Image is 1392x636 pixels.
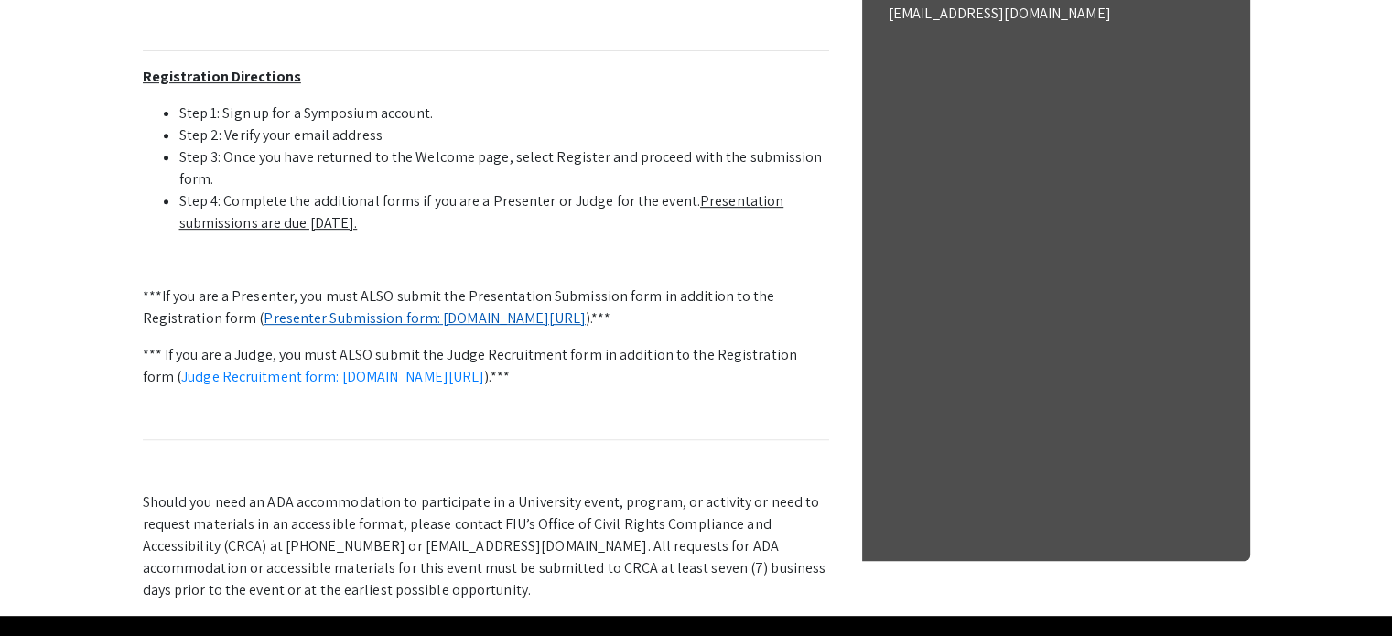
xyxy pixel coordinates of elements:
[143,491,829,601] p: Should you need an ADA accommodation to participate in a University event, program, or activity o...
[179,191,784,232] u: Presentation submissions are due [DATE].
[143,344,829,388] p: *** If you are a Judge, you must ALSO submit the Judge Recruitment form in addition to the Regist...
[264,308,586,328] a: Presenter Submission form: [DOMAIN_NAME][URL]
[179,124,829,146] li: Step 2: Verify your email address
[181,367,484,386] a: Judge Recruitment form: [DOMAIN_NAME][URL]
[14,554,78,622] iframe: Chat
[179,190,829,234] li: Step 4: Complete the additional forms if you are a Presenter or Judge for the event.
[143,286,829,329] p: ***If you are a Presenter, you must ALSO submit the Presentation Submission form in addition to t...
[143,67,301,86] u: Registration Directions
[179,102,829,124] li: Step 1: Sign up for a Symposium account.
[179,146,829,190] li: Step 3: Once you have returned to the Welcome page, select Register and proceed with the submissi...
